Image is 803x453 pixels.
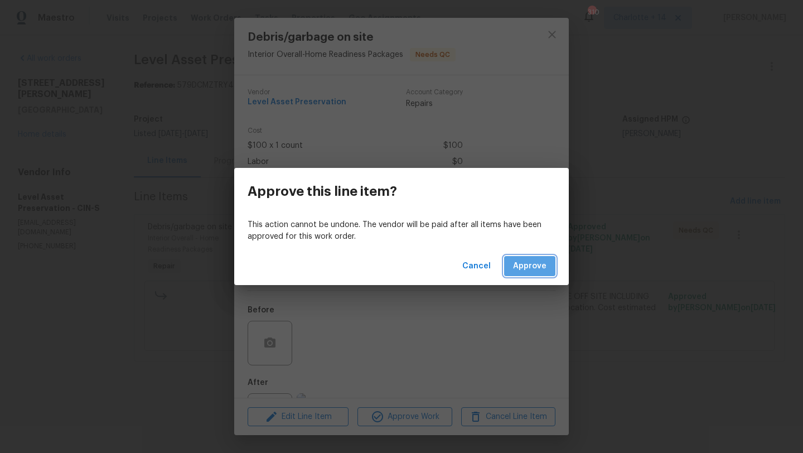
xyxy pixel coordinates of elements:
span: Approve [513,259,546,273]
button: Cancel [458,256,495,277]
button: Approve [504,256,555,277]
p: This action cannot be undone. The vendor will be paid after all items have been approved for this... [248,219,555,243]
span: Cancel [462,259,491,273]
h3: Approve this line item? [248,184,397,199]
